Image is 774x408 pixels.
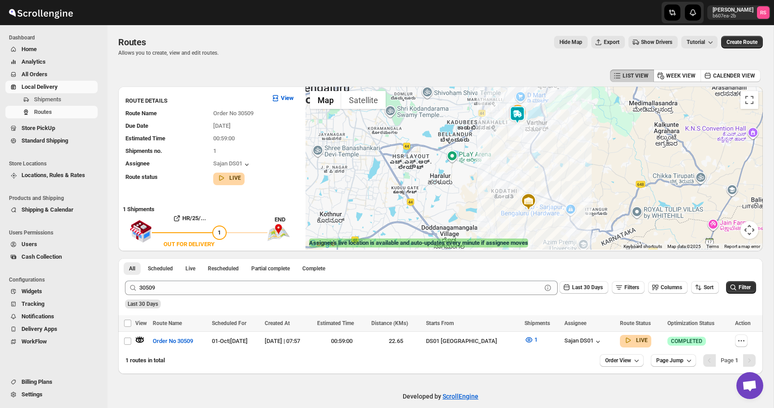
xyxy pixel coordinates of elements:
[623,243,662,250] button: Keyboard shortcuts
[317,337,366,346] div: 00:59:00
[21,288,42,295] span: Widgets
[125,148,162,154] span: Shipments no.
[125,96,264,105] h3: ROUTE DETAILS
[153,320,182,326] span: Route Name
[21,137,68,144] span: Standard Shipping
[118,49,219,56] p: Allows you to create, view and edit routes.
[9,229,101,236] span: Users Permissions
[5,106,98,118] button: Routes
[426,320,454,326] span: Starts From
[185,265,195,272] span: Live
[21,125,55,131] span: Store PickUp
[34,96,61,103] span: Shipments
[687,39,705,45] span: Tutorial
[735,357,738,364] b: 1
[703,354,756,367] nav: Pagination
[125,110,157,117] span: Route Name
[5,68,98,81] button: All Orders
[564,337,602,346] button: Sajan DS01
[21,58,46,65] span: Analytics
[21,71,47,78] span: All Orders
[163,240,215,249] div: OUT FOR DELIVERY
[656,357,684,364] span: Page Jump
[129,214,152,249] img: shop.svg
[21,241,37,247] span: Users
[124,262,141,275] button: All routes
[21,326,57,332] span: Delivery Apps
[266,91,299,105] button: View
[5,43,98,56] button: Home
[757,6,770,19] span: Romil Seth
[667,244,701,249] span: Map data ©2025
[509,105,527,123] div: 1
[5,388,98,401] button: Settings
[317,320,354,326] span: Estimated Time
[309,239,528,247] label: Assignee's live location is available and auto-updates every minute if assignee moves
[554,36,588,48] button: Map action label
[591,36,625,48] button: Export
[707,5,770,20] button: User menu
[21,83,58,90] span: Local Delivery
[9,160,101,167] span: Store Locations
[7,1,74,24] img: ScrollEngine
[21,313,54,320] span: Notifications
[371,320,408,326] span: Distance (KMs)
[125,122,148,129] span: Due Date
[666,72,696,79] span: WEEK VIEW
[559,281,608,294] button: Last 30 Days
[9,276,101,283] span: Configurations
[129,265,135,272] span: All
[600,354,644,367] button: Order View
[217,174,241,182] button: LIVE
[740,91,758,109] button: Toggle fullscreen view
[213,122,231,129] span: [DATE]
[152,211,227,226] button: HR/25/...
[623,72,649,79] span: LIST VIEW
[34,109,52,115] span: Routes
[735,320,751,326] span: Action
[218,229,221,236] span: 1
[636,337,648,343] b: LIVE
[125,160,150,167] span: Assignee
[212,338,248,344] span: 01-Oct | [DATE]
[726,281,756,294] button: Filter
[21,378,52,385] span: Billing Plans
[628,36,678,48] button: Show Drivers
[213,135,235,142] span: 00:59:00
[654,69,701,82] button: WEEK VIEW
[620,320,651,326] span: Route Status
[251,265,290,272] span: Partial complete
[213,160,251,169] button: Sajan DS01
[5,238,98,251] button: Users
[118,201,155,213] b: 1 Shipments
[147,334,198,348] button: Order No 30509
[426,337,519,346] div: DS01 [GEOGRAPHIC_DATA]
[9,195,101,202] span: Products and Shipping
[667,320,714,326] span: Optimization Status
[308,238,337,250] img: Google
[534,336,537,343] span: 1
[308,238,337,250] a: Open this area in Google Maps (opens a new window)
[128,301,158,307] span: Last 30 Days
[721,36,763,48] button: Create Route
[5,298,98,310] button: Tracking
[5,323,98,335] button: Delivery Apps
[229,175,241,181] b: LIVE
[727,39,757,46] span: Create Route
[5,93,98,106] button: Shipments
[118,37,146,48] span: Routes
[212,320,246,326] span: Scheduled For
[605,357,631,364] span: Order View
[275,215,301,224] div: END
[302,265,325,272] span: Complete
[213,148,216,154] span: 1
[310,91,341,109] button: Show street map
[135,320,147,326] span: View
[5,169,98,182] button: Locations, Rules & Rates
[153,337,193,346] span: Order No 30509
[610,69,654,82] button: LIST VIEW
[21,338,47,345] span: WorkFlow
[265,320,290,326] span: Created At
